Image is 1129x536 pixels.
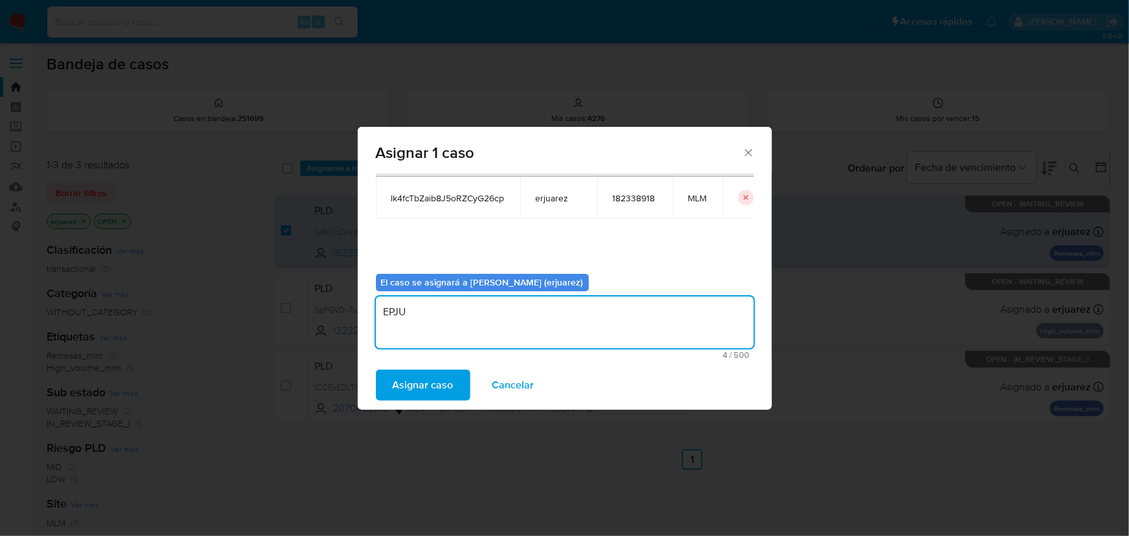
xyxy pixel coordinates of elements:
[393,371,454,399] span: Asignar caso
[380,351,750,359] span: Máximo 500 caracteres
[742,146,754,158] button: Cerrar ventana
[613,192,657,204] span: 182338918
[688,192,707,204] span: MLM
[536,192,582,204] span: erjuarez
[391,192,505,204] span: lk4fcTbZaib8J5oRZCyG26cp
[492,371,534,399] span: Cancelar
[376,145,743,161] span: Asignar 1 caso
[376,296,754,348] textarea: EPJU
[738,190,754,205] button: icon-button
[476,370,551,401] button: Cancelar
[358,127,772,410] div: assign-modal
[381,276,584,289] b: El caso se asignará a [PERSON_NAME] (erjuarez)
[376,370,470,401] button: Asignar caso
